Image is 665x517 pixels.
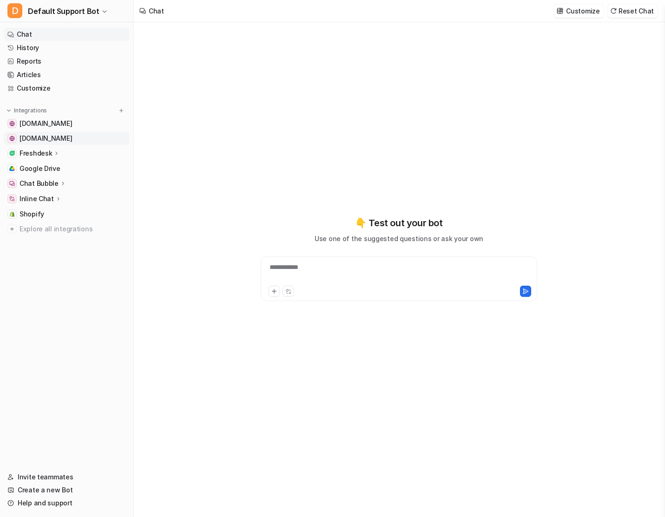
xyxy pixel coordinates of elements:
p: Freshdesk [20,149,52,158]
div: Chat [149,6,164,16]
span: Google Drive [20,164,60,173]
p: Use one of the suggested questions or ask your own [315,234,483,243]
a: Create a new Bot [4,484,130,497]
img: www.refurbly.se [9,136,15,141]
p: 👇 Test out your bot [355,216,442,230]
img: Inline Chat [9,196,15,202]
img: Shopify [9,211,15,217]
a: Customize [4,82,130,95]
span: Shopify [20,209,44,219]
p: Chat Bubble [20,179,59,188]
span: D [7,3,22,18]
span: [DOMAIN_NAME] [20,134,72,143]
a: Google DriveGoogle Drive [4,162,130,175]
span: Default Support Bot [28,5,99,18]
img: reset [610,7,617,14]
a: Invite teammates [4,471,130,484]
img: Freshdesk [9,151,15,156]
img: expand menu [6,107,12,114]
a: History [4,41,130,54]
p: Inline Chat [20,194,54,203]
span: [DOMAIN_NAME] [20,119,72,128]
span: Explore all integrations [20,222,126,236]
img: customize [557,7,563,14]
img: Google Drive [9,166,15,171]
a: Help and support [4,497,130,510]
a: Reports [4,55,130,68]
a: Explore all integrations [4,223,130,236]
img: Chat Bubble [9,181,15,186]
a: Articles [4,68,130,81]
img: support.refurbly.se [9,121,15,126]
p: Integrations [14,107,47,114]
p: Customize [566,6,599,16]
a: www.refurbly.se[DOMAIN_NAME] [4,132,130,145]
button: Reset Chat [607,4,658,18]
img: explore all integrations [7,224,17,234]
a: ShopifyShopify [4,208,130,221]
button: Customize [554,4,603,18]
a: Chat [4,28,130,41]
img: menu_add.svg [118,107,125,114]
button: Integrations [4,106,50,115]
a: support.refurbly.se[DOMAIN_NAME] [4,117,130,130]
